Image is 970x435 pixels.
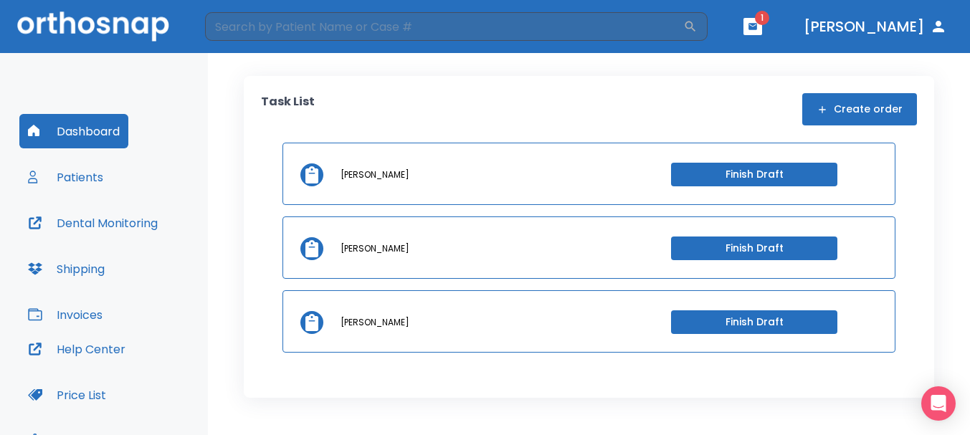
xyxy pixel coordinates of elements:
[341,242,409,255] p: [PERSON_NAME]
[671,310,837,334] button: Finish Draft
[798,14,953,39] button: [PERSON_NAME]
[671,163,837,186] button: Finish Draft
[19,114,128,148] button: Dashboard
[17,11,169,41] img: Orthosnap
[19,297,111,332] button: Invoices
[921,386,956,421] div: Open Intercom Messenger
[19,160,112,194] button: Patients
[19,206,166,240] button: Dental Monitoring
[341,168,409,181] p: [PERSON_NAME]
[19,252,113,286] button: Shipping
[341,316,409,329] p: [PERSON_NAME]
[19,332,134,366] button: Help Center
[205,12,683,41] input: Search by Patient Name or Case #
[261,93,315,125] p: Task List
[802,93,917,125] button: Create order
[671,236,837,260] button: Finish Draft
[755,11,769,25] span: 1
[19,378,115,412] button: Price List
